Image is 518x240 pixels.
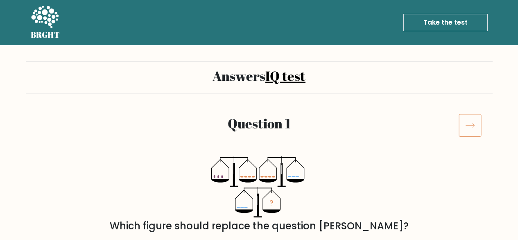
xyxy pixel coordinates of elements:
div: Which figure should replace the question [PERSON_NAME]? [36,219,483,233]
a: Take the test [403,14,488,31]
h2: Answers [31,68,488,84]
a: BRGHT [31,3,60,42]
h5: BRGHT [31,30,60,40]
a: IQ test [265,67,305,85]
tspan: ? [269,199,273,208]
h2: Question 1 [70,116,449,131]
